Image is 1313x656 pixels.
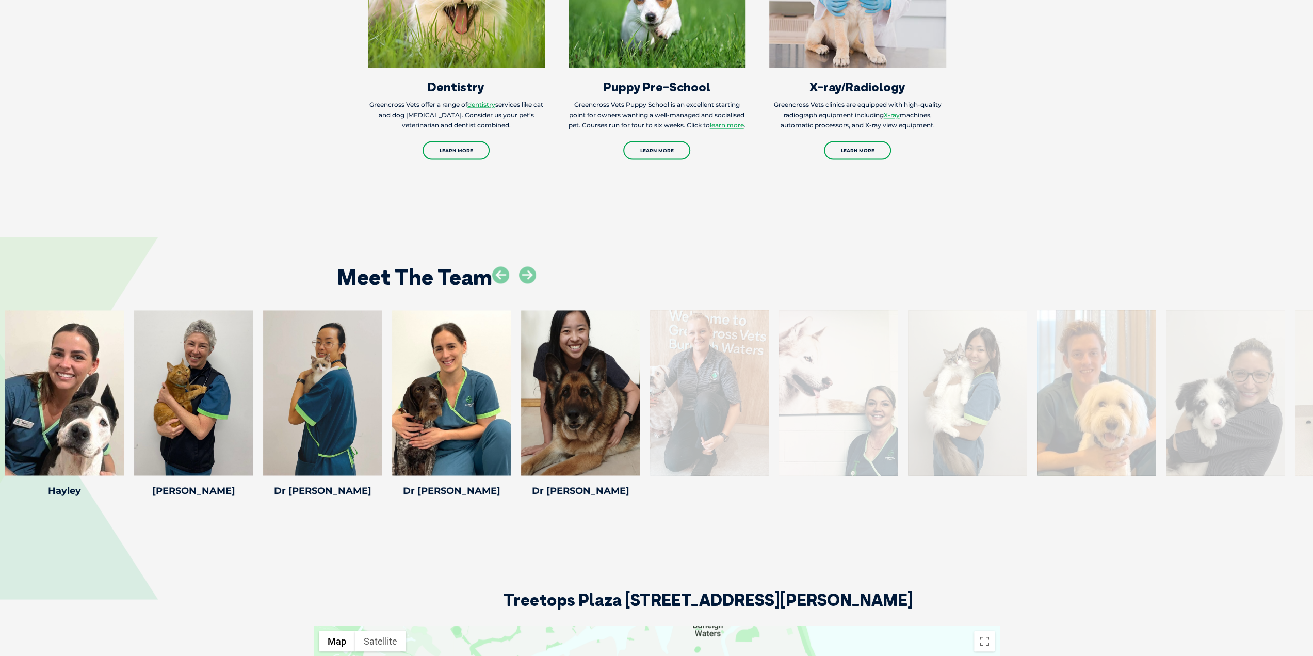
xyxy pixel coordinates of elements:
[824,141,891,159] a: Learn More
[319,631,355,651] button: Show street map
[974,631,995,651] button: Toggle fullscreen view
[467,101,495,108] a: dentistry
[263,486,382,495] h4: Dr [PERSON_NAME]
[368,81,545,93] h3: Dentistry
[368,100,545,131] p: Greencross Vets offer a range of services like cat and dog [MEDICAL_DATA]. Consider us your pet’s...
[337,266,492,288] h2: Meet The Team
[521,486,640,495] h4: Dr [PERSON_NAME]
[769,81,946,93] h3: X-ray/Radiology
[423,141,490,159] a: Learn More
[355,631,406,651] button: Show satellite imagery
[569,81,745,93] h3: Puppy Pre-School
[769,100,946,131] p: Greencross Vets clinics are equipped with high-quality radiograph equipment including machines, a...
[884,111,900,119] a: X-ray
[5,486,124,495] h4: Hayley
[504,591,913,626] h2: Treetops Plaza [STREET_ADDRESS][PERSON_NAME]
[623,141,690,159] a: Learn More
[569,100,745,131] p: Greencross Vets Puppy School is an excellent starting point for owners wanting a well-managed and...
[710,121,744,129] a: learn more
[392,486,511,495] h4: Dr [PERSON_NAME]
[134,486,253,495] h4: [PERSON_NAME]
